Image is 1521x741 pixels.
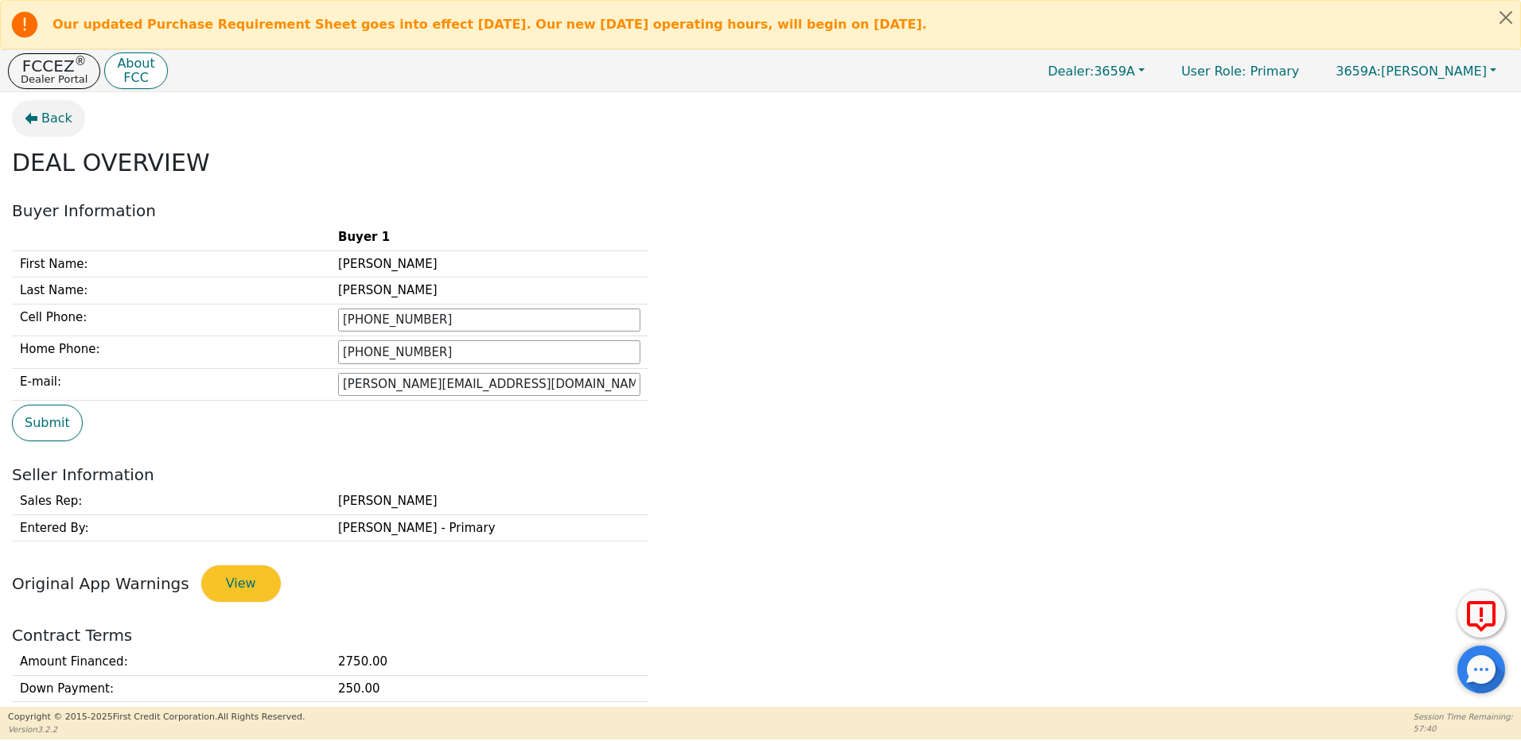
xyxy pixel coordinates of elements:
td: 250.00 [330,675,648,702]
b: Our updated Purchase Requirement Sheet goes into effect [DATE]. Our new [DATE] operating hours, w... [53,17,927,32]
p: About [117,57,154,70]
td: First Name: [12,250,330,277]
h2: Seller Information [12,465,1509,484]
td: [PERSON_NAME] [330,250,648,277]
p: Version 3.2.2 [8,724,305,735]
span: Original App Warnings [12,574,189,593]
p: Primary [1165,56,1315,87]
td: Last Name: [12,277,330,305]
span: 3659A: [1336,64,1381,79]
span: Dealer: [1048,64,1094,79]
td: [PERSON_NAME] [330,488,648,514]
td: [PERSON_NAME] [330,277,648,305]
sup: ® [75,54,87,68]
td: Home Phone: [12,336,330,369]
a: User Role: Primary [1165,56,1315,87]
td: 21 [330,702,648,729]
span: All Rights Reserved. [217,712,305,722]
span: User Role : [1181,64,1246,79]
span: 3659A [1048,64,1135,79]
button: View [201,565,281,602]
button: Back [12,100,85,137]
h2: DEAL OVERVIEW [12,149,1509,177]
p: Session Time Remaining: [1414,711,1513,723]
td: Down Payment : [12,675,330,702]
button: Close alert [1492,1,1520,33]
p: FCCEZ [21,58,88,74]
input: 303-867-5309 x104 [338,308,640,332]
td: Cell Phone: [12,304,330,336]
td: APR% : [12,702,330,729]
button: FCCEZ®Dealer Portal [8,53,100,89]
button: AboutFCC [104,52,167,90]
h2: Buyer Information [12,201,1509,220]
span: [PERSON_NAME] [1336,64,1487,79]
button: Submit [12,405,83,441]
p: Dealer Portal [21,74,88,84]
input: 303-867-5309 x104 [338,340,640,364]
p: Copyright © 2015- 2025 First Credit Corporation. [8,711,305,724]
p: 57:40 [1414,723,1513,735]
button: Dealer:3659A [1031,59,1161,83]
span: Back [41,109,72,128]
button: 3659A:[PERSON_NAME] [1319,59,1513,83]
td: Sales Rep: [12,488,330,514]
h2: Contract Terms [12,626,1509,645]
p: FCC [117,72,154,84]
td: E-mail: [12,368,330,401]
th: Buyer 1 [330,224,648,250]
td: Entered By: [12,514,330,541]
td: [PERSON_NAME] - Primary [330,514,648,541]
td: 2750.00 [330,649,648,675]
td: Amount Financed : [12,649,330,675]
button: Report Error to FCC [1457,590,1505,638]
